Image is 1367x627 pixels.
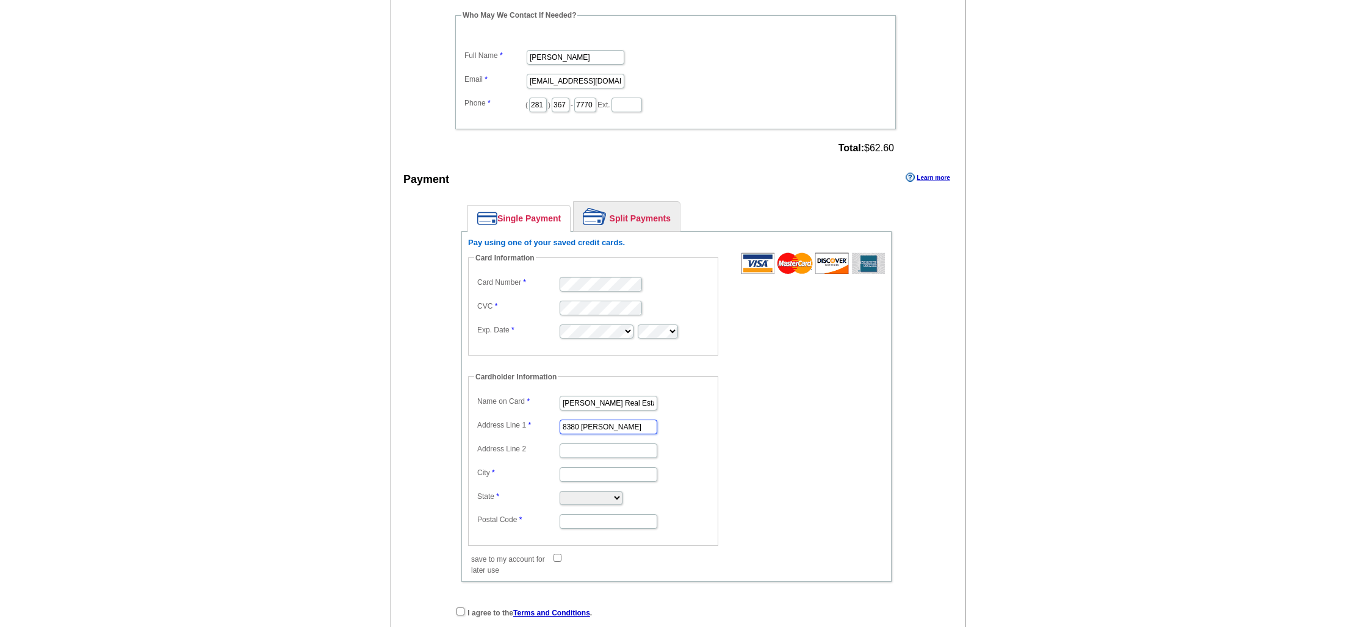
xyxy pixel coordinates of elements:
[474,253,536,263] legend: Card Information
[464,74,525,85] label: Email
[474,371,558,382] legend: Cardholder Information
[477,491,558,502] label: State
[468,238,885,248] h6: Pay using one of your saved credit cards.
[574,202,680,231] a: Split Payments
[1123,343,1367,627] iframe: LiveChat chat widget
[471,554,552,576] label: save to my account for later use
[477,467,558,478] label: City
[477,396,558,407] label: Name on Card
[477,420,558,431] label: Address Line 1
[467,609,592,617] strong: I agree to the .
[477,514,558,525] label: Postal Code
[477,212,497,225] img: single-payment.png
[461,10,577,21] legend: Who May We Contact If Needed?
[464,50,525,61] label: Full Name
[477,324,558,335] label: Exp. Date
[461,95,890,113] dd: ( ) - Ext.
[477,301,558,312] label: CVC
[906,173,950,182] a: Learn more
[477,443,558,454] label: Address Line 2
[403,171,449,188] div: Payment
[468,206,570,231] a: Single Payment
[464,98,525,109] label: Phone
[839,143,864,153] strong: Total:
[741,253,885,274] img: acceptedCards.gif
[839,143,894,154] span: $62.60
[477,277,558,288] label: Card Number
[513,609,590,617] a: Terms and Conditions
[583,208,607,225] img: split-payment.png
